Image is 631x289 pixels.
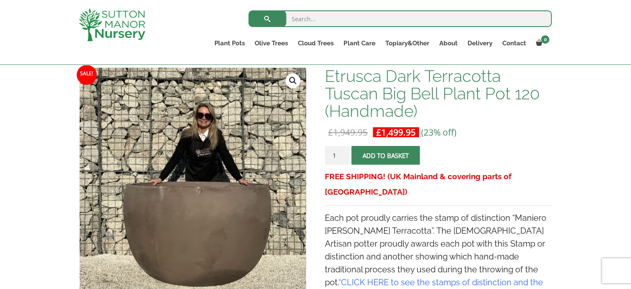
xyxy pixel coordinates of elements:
[285,73,300,88] a: View full-screen image gallery
[351,146,420,165] button: Add to basket
[249,10,552,27] input: Search...
[376,126,381,138] span: £
[79,8,145,41] img: logo
[328,126,368,138] bdi: 1,949.95
[293,37,339,49] a: Cloud Trees
[376,126,416,138] bdi: 1,499.95
[434,37,462,49] a: About
[380,37,434,49] a: Topiary&Other
[531,37,552,49] a: 0
[250,37,293,49] a: Olive Trees
[325,169,552,200] h3: FREE SHIPPING! (UK Mainland & covering parts of [GEOGRAPHIC_DATA])
[77,65,97,85] span: Sale!
[210,37,250,49] a: Plant Pots
[325,146,350,165] input: Product quantity
[541,35,549,44] span: 0
[325,67,552,120] h1: Etrusca Dark Terracotta Tuscan Big Bell Plant Pot 120 (Handmade)
[339,37,380,49] a: Plant Care
[328,126,333,138] span: £
[421,126,456,138] span: (23% off)
[462,37,497,49] a: Delivery
[497,37,531,49] a: Contact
